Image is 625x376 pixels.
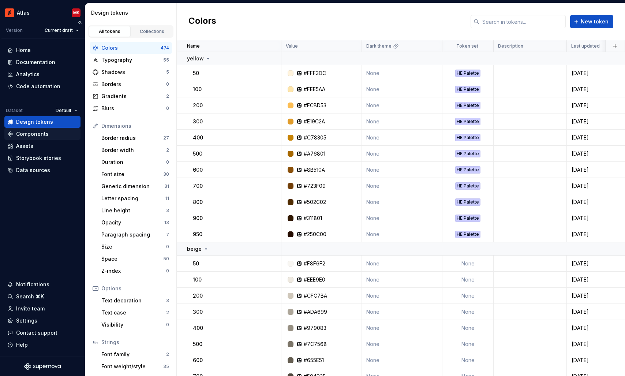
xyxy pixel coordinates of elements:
[498,43,523,49] p: Description
[166,93,169,99] div: 2
[16,118,53,126] div: Design tokens
[163,135,169,141] div: 27
[304,340,327,348] div: #7C7568
[16,46,31,54] div: Home
[98,361,172,372] a: Font weight/style35
[101,339,169,346] div: Strings
[90,42,172,54] a: Colors474
[101,171,163,178] div: Font size
[4,128,81,140] a: Components
[166,298,169,304] div: 3
[362,226,442,242] td: None
[304,118,325,125] div: #E19C2A
[193,231,202,238] p: 950
[304,308,327,316] div: #ADA699
[4,164,81,176] a: Data sources
[91,29,128,34] div: All tokens
[101,321,166,328] div: Visibility
[166,159,169,165] div: 0
[90,90,172,102] a: Gradients2
[188,15,216,28] h2: Colors
[304,86,325,93] div: #FEE5AA
[455,118,480,125] div: HE Palette
[163,256,169,262] div: 50
[98,132,172,144] a: Border radius27
[101,243,166,250] div: Size
[163,171,169,177] div: 30
[567,260,617,267] div: [DATE]
[286,43,298,49] p: Value
[442,288,494,304] td: None
[362,194,442,210] td: None
[571,43,600,49] p: Last updated
[4,152,81,164] a: Storybook stories
[567,215,617,222] div: [DATE]
[98,168,172,180] a: Font size30
[362,304,442,320] td: None
[442,256,494,272] td: None
[90,103,172,114] a: Blurs0
[98,241,172,253] a: Size0
[193,324,203,332] p: 400
[567,276,617,283] div: [DATE]
[362,146,442,162] td: None
[362,97,442,113] td: None
[101,93,166,100] div: Gradients
[98,205,172,216] a: Line height3
[101,231,166,238] div: Paragraph spacing
[91,9,173,16] div: Design tokens
[16,293,44,300] div: Search ⌘K
[73,10,79,16] div: MS
[16,59,55,66] div: Documentation
[455,86,480,93] div: HE Palette
[567,292,617,299] div: [DATE]
[567,86,617,93] div: [DATE]
[163,57,169,63] div: 55
[304,182,326,190] div: #723F09
[56,108,71,113] span: Default
[187,55,204,62] p: yellow
[166,322,169,328] div: 0
[98,156,172,168] a: Duration0
[4,116,81,128] a: Design tokens
[4,68,81,80] a: Analytics
[98,265,172,277] a: Z-index0
[366,43,392,49] p: Dark theme
[193,86,202,93] p: 100
[166,69,169,75] div: 5
[4,140,81,152] a: Assets
[581,18,609,25] span: New token
[362,178,442,194] td: None
[4,327,81,339] button: Contact support
[101,351,166,358] div: Font family
[567,340,617,348] div: [DATE]
[304,166,325,174] div: #8B510A
[164,220,169,226] div: 13
[304,134,326,141] div: #C78305
[16,142,33,150] div: Assets
[362,288,442,304] td: None
[4,44,81,56] a: Home
[193,70,199,77] p: 50
[166,351,169,357] div: 2
[24,363,61,370] a: Supernova Logo
[101,134,163,142] div: Border radius
[101,219,164,226] div: Opacity
[75,17,85,27] button: Collapse sidebar
[101,159,166,166] div: Duration
[193,292,203,299] p: 200
[362,113,442,130] td: None
[166,105,169,111] div: 0
[6,108,23,113] div: Dataset
[16,305,45,312] div: Invite team
[101,105,166,112] div: Blurs
[101,81,166,88] div: Borders
[52,105,81,116] button: Default
[16,281,49,288] div: Notifications
[567,324,617,332] div: [DATE]
[193,215,203,222] p: 900
[166,208,169,213] div: 3
[16,341,28,349] div: Help
[4,81,81,92] a: Code automation
[98,144,172,156] a: Border width2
